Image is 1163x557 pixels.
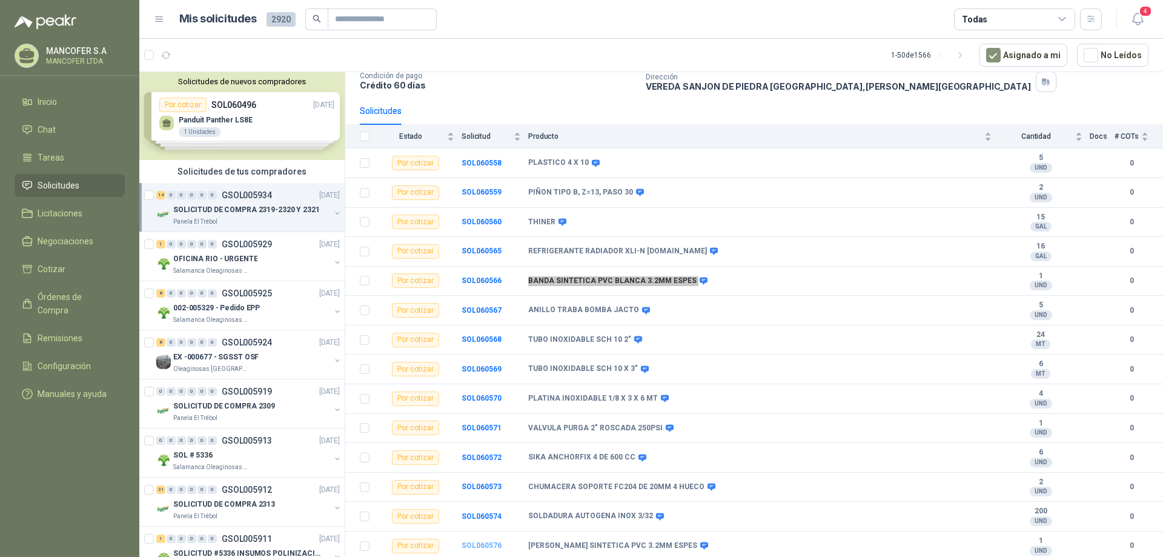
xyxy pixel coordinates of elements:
[208,535,217,543] div: 0
[999,359,1082,369] b: 6
[167,436,176,445] div: 0
[167,535,176,543] div: 0
[46,47,122,55] p: MANCOFER S.A
[15,90,125,113] a: Inicio
[462,482,502,491] a: SOL060573
[156,535,165,543] div: 1
[999,272,1082,281] b: 1
[646,73,1031,81] p: Dirección
[156,188,342,227] a: 14 0 0 0 0 0 GSOL005934[DATE] Company LogoSOLICITUD DE COMPRA 2319-2320 Y 2321Panela El Trébol
[156,286,342,325] a: 8 0 0 0 0 0 GSOL005925[DATE] Company Logo002-005329 - Pedido EPPSalamanca Oleaginosas SAS
[197,485,207,494] div: 0
[15,174,125,197] a: Solicitudes
[528,482,704,492] b: CHUMACERA SOPORTE FC204 DE 20MM 4 HUECO
[15,355,125,378] a: Configuración
[1030,487,1052,496] div: UND
[999,478,1082,487] b: 2
[1030,516,1052,526] div: UND
[167,387,176,396] div: 0
[462,276,502,285] b: SOL060566
[15,202,125,225] a: Licitaciones
[392,185,439,200] div: Por cotizar
[462,541,502,550] a: SOL060576
[1031,339,1050,349] div: MT
[187,338,196,347] div: 0
[15,258,125,281] a: Cotizar
[222,436,272,445] p: GSOL005913
[156,240,165,248] div: 1
[1115,540,1148,552] b: 0
[1115,452,1148,464] b: 0
[38,332,82,345] span: Remisiones
[1115,125,1163,148] th: # COTs
[222,191,272,199] p: GSOL005934
[139,72,345,160] div: Solicitudes de nuevos compradoresPor cotizarSOL060496[DATE] Panduit Panther LS8E1 UnidadesPor cot...
[462,453,502,462] a: SOL060572
[38,95,57,108] span: Inicio
[462,306,502,315] a: SOL060567
[462,424,502,432] a: SOL060571
[156,305,171,320] img: Company Logo
[1030,428,1052,438] div: UND
[46,58,122,65] p: MANCOFER LTDA
[962,13,987,26] div: Todas
[528,424,663,433] b: VALVULA PURGA 2" ROSCADA 250PSI
[197,387,207,396] div: 0
[528,247,707,256] b: REFRIGERANTE RADIADOR XLI-N [DOMAIN_NAME]
[187,289,196,298] div: 0
[1030,252,1052,261] div: GAL
[1030,399,1052,409] div: UND
[1115,334,1148,345] b: 0
[999,301,1082,310] b: 5
[1115,216,1148,228] b: 0
[38,262,65,276] span: Cotizar
[528,364,638,374] b: TUBO INOXIDABLE SCH 10 X 3"
[1030,281,1052,290] div: UND
[1115,422,1148,434] b: 0
[999,448,1082,458] b: 6
[392,156,439,170] div: Por cotizar
[528,276,697,286] b: BANDA SINTETICA PVC BLANCA 3.2MM ESPES
[173,217,217,227] p: Panela El Trébol
[462,218,502,226] b: SOL060560
[462,132,511,141] span: Solicitud
[1115,245,1148,257] b: 0
[38,151,64,164] span: Tareas
[999,419,1082,429] b: 1
[462,512,502,521] a: SOL060574
[222,240,272,248] p: GSOL005929
[1115,364,1148,375] b: 0
[462,125,528,148] th: Solicitud
[167,289,176,298] div: 0
[208,485,217,494] div: 0
[38,359,91,373] span: Configuración
[1090,125,1115,148] th: Docs
[528,188,633,198] b: PIÑON TIPO B, Z=13, PASO 30
[173,462,250,472] p: Salamanca Oleaginosas SAS
[1115,187,1148,198] b: 0
[187,535,196,543] div: 0
[392,333,439,347] div: Por cotizar
[1030,458,1052,467] div: UND
[197,191,207,199] div: 0
[377,132,445,141] span: Estado
[208,387,217,396] div: 0
[38,290,113,317] span: Órdenes de Compra
[528,218,555,227] b: THINER
[1115,305,1148,316] b: 0
[319,386,340,398] p: [DATE]
[528,335,631,345] b: TUBO INOXIDABLE SCH 10 2"
[156,355,171,369] img: Company Logo
[392,392,439,406] div: Por cotizar
[1139,5,1152,17] span: 4
[1115,275,1148,287] b: 0
[197,289,207,298] div: 0
[156,387,165,396] div: 0
[15,382,125,405] a: Manuales y ayuda
[167,240,176,248] div: 0
[173,253,257,265] p: OFICINA RIO - URGENTE
[167,485,176,494] div: 0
